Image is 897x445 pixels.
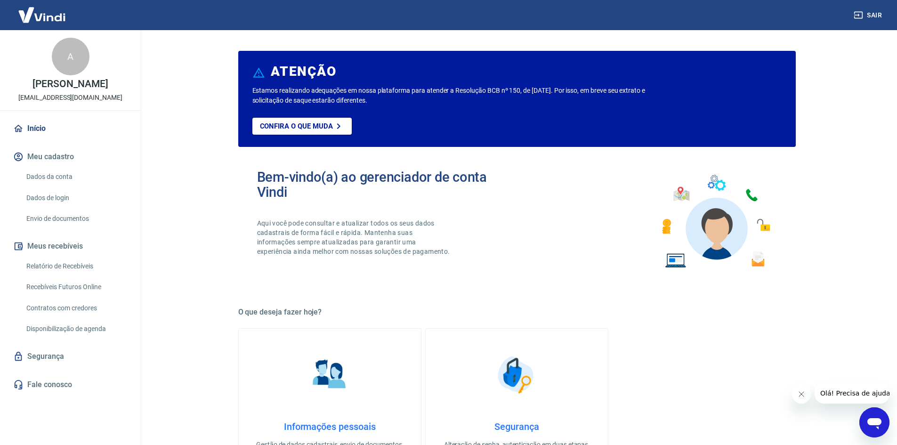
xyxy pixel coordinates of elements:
[23,257,129,276] a: Relatório de Recebíveis
[23,209,129,228] a: Envio de documentos
[11,236,129,257] button: Meus recebíveis
[815,383,889,404] iframe: Mensagem da empresa
[271,67,336,76] h6: ATENÇÃO
[11,374,129,395] a: Fale conosco
[252,86,676,105] p: Estamos realizando adequações em nossa plataforma para atender a Resolução BCB nº 150, de [DATE]....
[654,170,777,274] img: Imagem de um avatar masculino com diversos icones exemplificando as funcionalidades do gerenciado...
[792,385,811,404] iframe: Fechar mensagem
[493,351,540,398] img: Segurança
[11,346,129,367] a: Segurança
[18,93,122,103] p: [EMAIL_ADDRESS][DOMAIN_NAME]
[859,407,889,437] iframe: Botão para abrir a janela de mensagens
[23,319,129,339] a: Disponibilização de agenda
[257,170,517,200] h2: Bem-vindo(a) ao gerenciador de conta Vindi
[23,299,129,318] a: Contratos com credores
[306,351,353,398] img: Informações pessoais
[11,0,73,29] img: Vindi
[23,188,129,208] a: Dados de login
[32,79,108,89] p: [PERSON_NAME]
[11,146,129,167] button: Meu cadastro
[11,118,129,139] a: Início
[441,421,593,432] h4: Segurança
[852,7,886,24] button: Sair
[260,122,333,130] p: Confira o que muda
[23,277,129,297] a: Recebíveis Futuros Online
[6,7,79,14] span: Olá! Precisa de ajuda?
[254,421,406,432] h4: Informações pessoais
[238,307,796,317] h5: O que deseja fazer hoje?
[252,118,352,135] a: Confira o que muda
[52,38,89,75] div: A
[257,218,452,256] p: Aqui você pode consultar e atualizar todos os seus dados cadastrais de forma fácil e rápida. Mant...
[23,167,129,186] a: Dados da conta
